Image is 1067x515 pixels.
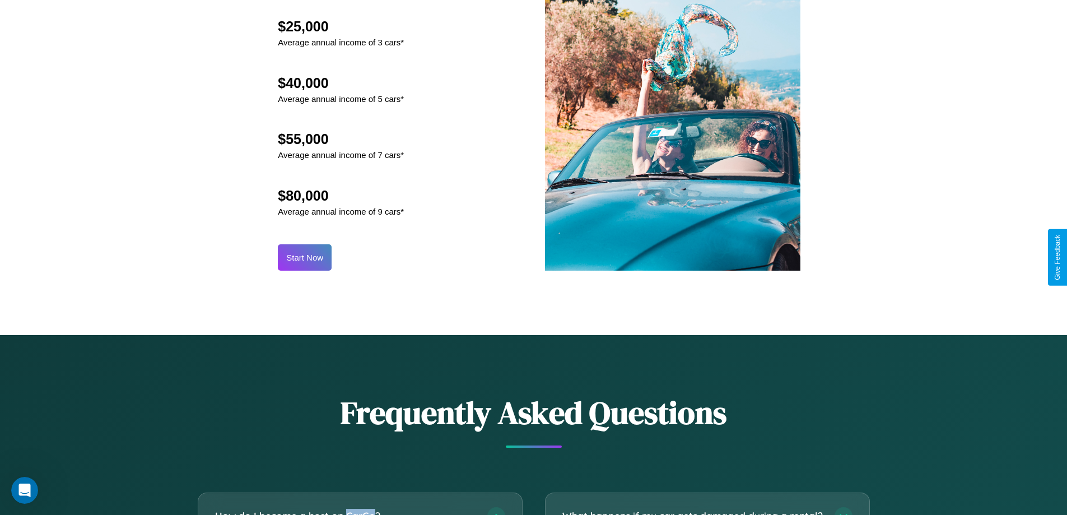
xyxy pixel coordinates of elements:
[278,244,332,271] button: Start Now
[278,75,404,91] h2: $40,000
[278,18,404,35] h2: $25,000
[1054,235,1061,280] div: Give Feedback
[198,391,870,434] h2: Frequently Asked Questions
[278,91,404,106] p: Average annual income of 5 cars*
[278,35,404,50] p: Average annual income of 3 cars*
[278,131,404,147] h2: $55,000
[278,188,404,204] h2: $80,000
[278,204,404,219] p: Average annual income of 9 cars*
[278,147,404,163] p: Average annual income of 7 cars*
[11,477,38,504] iframe: Intercom live chat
